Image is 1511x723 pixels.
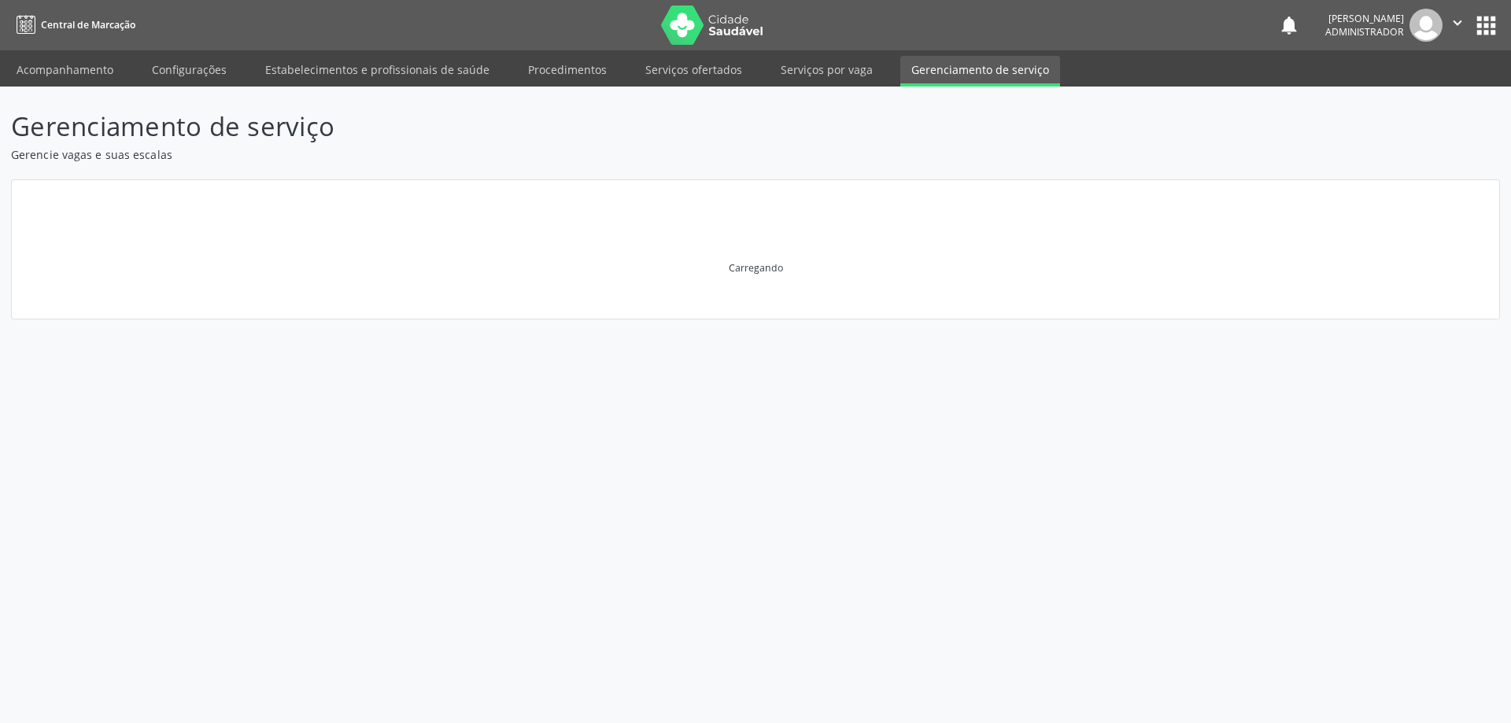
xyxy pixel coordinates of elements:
span: Central de Marcação [41,18,135,31]
span: Administrador [1325,25,1404,39]
a: Configurações [141,56,238,83]
button:  [1443,9,1472,42]
a: Acompanhamento [6,56,124,83]
a: Procedimentos [517,56,618,83]
p: Gerenciamento de serviço [11,107,1053,146]
a: Central de Marcação [11,12,135,38]
a: Gerenciamento de serviço [900,56,1060,87]
div: Carregando [729,261,783,275]
button: notifications [1278,14,1300,36]
a: Serviços ofertados [634,56,753,83]
div: [PERSON_NAME] [1325,12,1404,25]
a: Serviços por vaga [770,56,884,83]
p: Gerencie vagas e suas escalas [11,146,1053,163]
button: apps [1472,12,1500,39]
i:  [1449,14,1466,31]
a: Estabelecimentos e profissionais de saúde [254,56,501,83]
img: img [1409,9,1443,42]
